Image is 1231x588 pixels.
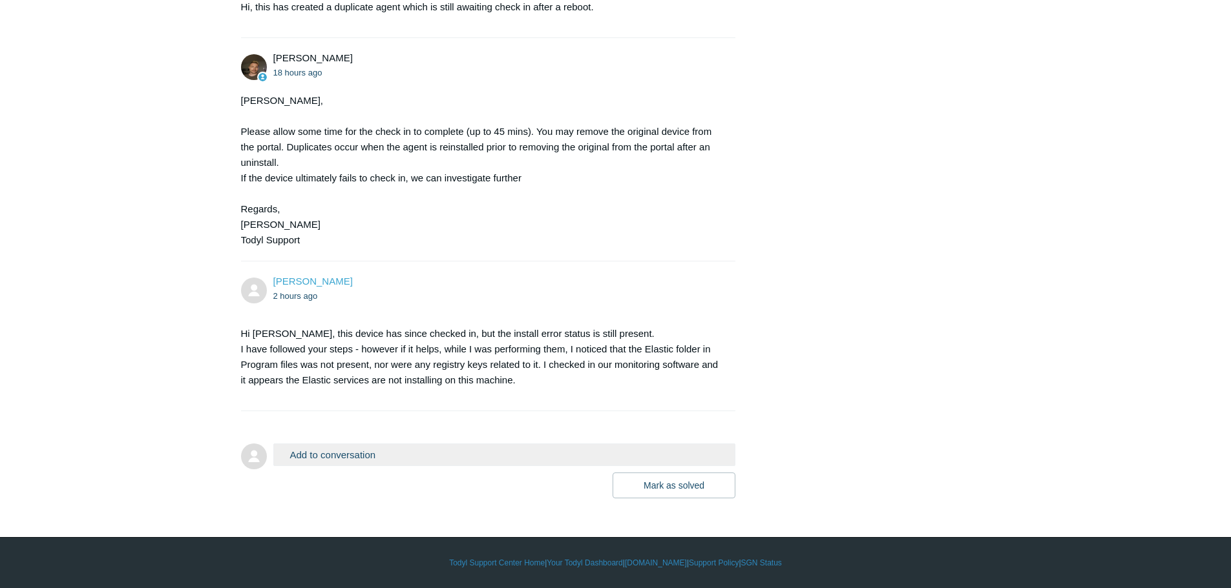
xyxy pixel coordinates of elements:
[689,557,739,569] a: Support Policy
[241,93,723,248] div: [PERSON_NAME], Please allow some time for the check in to complete (up to 45 mins). You may remov...
[741,557,782,569] a: SGN Status
[273,291,318,301] time: 09/17/2025, 09:19
[273,443,736,466] button: Add to conversation
[273,276,353,287] a: [PERSON_NAME]
[625,557,687,569] a: [DOMAIN_NAME]
[449,557,545,569] a: Todyl Support Center Home
[241,326,723,388] p: Hi [PERSON_NAME], this device has since checked in, but the install error status is still present...
[273,276,353,287] span: Anastasia Campbell
[613,472,735,498] button: Mark as solved
[547,557,622,569] a: Your Todyl Dashboard
[273,68,322,77] time: 09/16/2025, 16:35
[273,52,353,63] span: Andy Paull
[241,557,991,569] div: | | | |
